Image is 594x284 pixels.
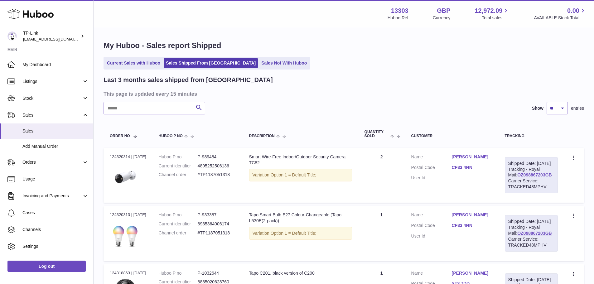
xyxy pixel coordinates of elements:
div: Tracking - Royal Mail: [505,215,558,251]
a: CF33 4NN [452,165,492,171]
a: [PERSON_NAME] [452,212,492,218]
h3: This page is updated every 15 minutes [104,90,582,97]
a: 12,972.09 Total sales [475,7,509,21]
span: Huboo P no [159,134,183,138]
a: [PERSON_NAME] [452,154,492,160]
a: 0.00 AVAILABLE Stock Total [534,7,587,21]
span: Cases [22,210,89,216]
dt: Huboo P no [159,154,198,160]
div: Variation: [249,227,352,240]
a: OZ098867203GB [517,231,552,236]
strong: 13303 [391,7,408,15]
dt: Channel order [159,230,198,236]
dt: Channel order [159,172,198,178]
span: Channels [22,227,89,233]
span: 12,972.09 [475,7,502,15]
span: AVAILABLE Stock Total [534,15,587,21]
a: Current Sales with Huboo [105,58,162,68]
div: 124320314 | [DATE] [110,154,146,160]
span: Option 1 = Default Title; [271,231,316,236]
span: entries [571,105,584,111]
img: internalAdmin-13303@internal.huboo.com [7,31,17,41]
a: Sales Not With Huboo [259,58,309,68]
span: Stock [22,95,82,101]
dt: Name [411,154,452,161]
div: Shipped Date: [DATE] [508,277,554,283]
span: Settings [22,243,89,249]
span: Usage [22,176,89,182]
div: Carrier Service: TRACKED48MPHV [508,236,554,248]
dd: #TP1187051318 [198,172,237,178]
span: Invoicing and Payments [22,193,82,199]
a: Log out [7,261,86,272]
a: Sales Shipped From [GEOGRAPHIC_DATA] [164,58,258,68]
div: Shipped Date: [DATE] [508,219,554,224]
dt: Postal Code [411,223,452,230]
dt: User Id [411,233,452,239]
a: [PERSON_NAME] [452,270,492,276]
dd: P-1032644 [198,270,237,276]
span: Sales [22,112,82,118]
dd: #TP1187051318 [198,230,237,236]
div: 124320313 | [DATE] [110,212,146,218]
a: CF33 4NN [452,223,492,229]
span: Orders [22,159,82,165]
span: Option 1 = Default Title; [271,172,316,177]
dd: 4895252506136 [198,163,237,169]
dt: Postal Code [411,165,452,172]
div: Currency [433,15,451,21]
div: Tracking [505,134,558,138]
div: TP-Link [23,30,79,42]
span: Quantity Sold [365,130,389,138]
img: Product_Images_01_large_20240318022019h.png [110,161,141,193]
h2: Last 3 months sales shipped from [GEOGRAPHIC_DATA] [104,76,273,84]
dt: Name [411,212,452,219]
strong: GBP [437,7,450,15]
a: OZ098867203GB [517,172,552,177]
dd: 6935364006174 [198,221,237,227]
span: My Dashboard [22,62,89,68]
div: Customer [411,134,492,138]
dt: User Id [411,175,452,181]
span: 0.00 [567,7,579,15]
div: 124318863 | [DATE] [110,270,146,276]
dd: P-989484 [198,154,237,160]
div: Variation: [249,169,352,181]
div: Tapo C201, black version of C200 [249,270,352,276]
label: Show [532,105,543,111]
td: 2 [358,148,405,203]
img: listpage_large_1612269222618a.png [110,220,141,251]
span: Total sales [482,15,509,21]
span: Listings [22,79,82,84]
span: Description [249,134,275,138]
dt: Huboo P no [159,270,198,276]
span: Sales [22,128,89,134]
div: Huboo Ref [388,15,408,21]
span: [EMAIL_ADDRESS][DOMAIN_NAME] [23,36,92,41]
dt: Huboo P no [159,212,198,218]
dt: Current identifier [159,221,198,227]
dd: P-933387 [198,212,237,218]
span: Order No [110,134,130,138]
div: Smart Wire-Free Indoor/Outdoor Security Camera TC82 [249,154,352,166]
div: Tracking - Royal Mail: [505,157,558,193]
h1: My Huboo - Sales report Shipped [104,41,584,51]
dt: Name [411,270,452,278]
div: Carrier Service: TRACKED48MPHV [508,178,554,190]
td: 1 [358,206,405,261]
div: Shipped Date: [DATE] [508,161,554,166]
div: Tapo Smart Bulb E27 Colour-Changeable (Tapo L530E(2-pack)) [249,212,352,224]
span: Add Manual Order [22,143,89,149]
dt: Current identifier [159,163,198,169]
